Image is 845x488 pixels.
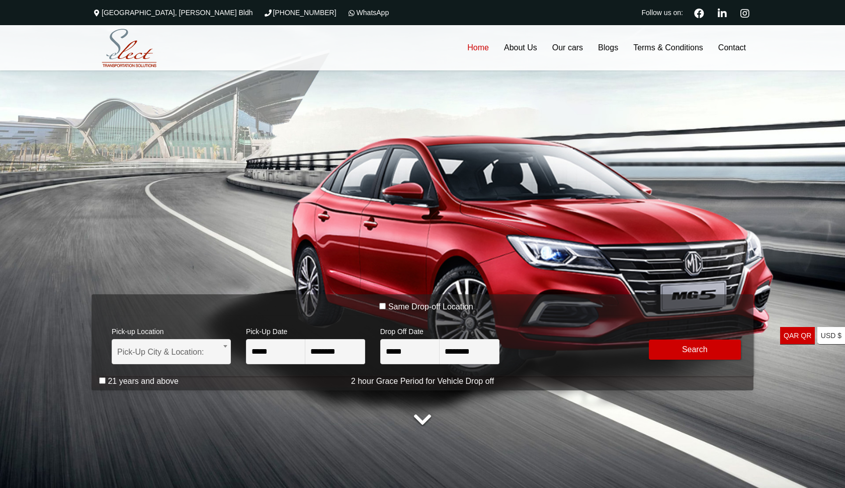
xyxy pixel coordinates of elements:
[380,321,499,339] span: Drop Off Date
[92,375,753,387] p: 2 hour Grace Period for Vehicle Drop off
[112,321,231,339] span: Pick-up Location
[112,339,231,364] span: Pick-Up City & Location:
[690,7,708,18] a: Facebook
[496,25,545,70] a: About Us
[711,25,753,70] a: Contact
[626,25,711,70] a: Terms & Conditions
[388,302,473,312] label: Same Drop-off Location
[246,321,365,339] span: Pick-Up Date
[117,340,225,365] span: Pick-Up City & Location:
[94,27,164,70] img: Select Rent a Car
[780,327,815,345] a: QAR QR
[347,9,389,17] a: WhatsApp
[713,7,731,18] a: Linkedin
[736,7,753,18] a: Instagram
[108,376,179,386] label: 21 years and above
[590,25,626,70] a: Blogs
[460,25,496,70] a: Home
[649,340,741,360] button: Modify Search
[545,25,590,70] a: Our cars
[263,9,336,17] a: [PHONE_NUMBER]
[817,327,845,345] a: USD $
